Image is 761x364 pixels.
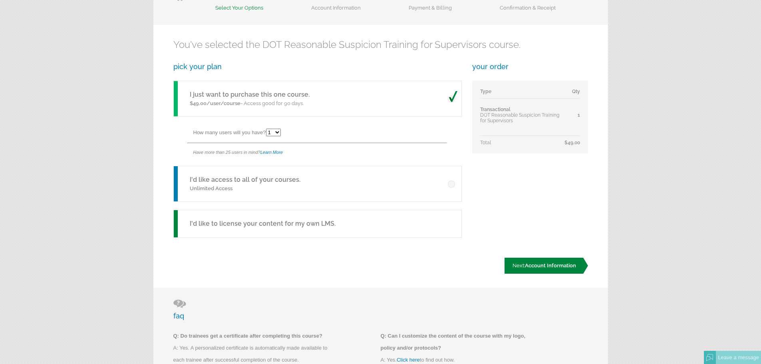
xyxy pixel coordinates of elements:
h3: your order [472,62,588,71]
span: $49.00/user/course [190,100,240,106]
span: DOT Reasonable Suspicion Training for Supervisors [480,112,559,123]
div: 1 [564,112,580,118]
img: Offline [706,354,713,361]
a: I'd like to license your content for my own LMS. [173,210,461,238]
a: Learn More [260,150,283,155]
p: Q: Can I customize the content of the course with my logo, policy and/or protocols? [381,330,540,354]
td: Type [480,89,564,99]
td: Qty [564,89,580,99]
div: Leave a message [716,351,761,364]
h2: You've selected the DOT Reasonable Suspicion Training for Supervisors course. [173,39,588,50]
h3: faq [173,300,588,320]
h5: I'd like to license your content for my own LMS. [190,219,336,229]
p: - Access good for 90 days. [190,99,310,107]
span: Unlimited Access [190,185,232,191]
span: Account Information [525,263,576,269]
span: $49.00 [564,140,580,145]
div: Have more than 25 users in mind? [193,143,461,161]
td: Total [480,136,564,146]
h3: pick your plan [173,62,461,71]
a: Click here [397,357,420,363]
a: I'd like access to all of your courses. [190,176,300,183]
a: Next:Account Information [505,258,588,274]
h5: I just want to purchase this one course. [190,90,310,99]
p: Q: Do trainees get a certificate after completing this course? [173,330,333,342]
span: Transactional [480,107,511,112]
div: How many users will you have? [193,125,461,143]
